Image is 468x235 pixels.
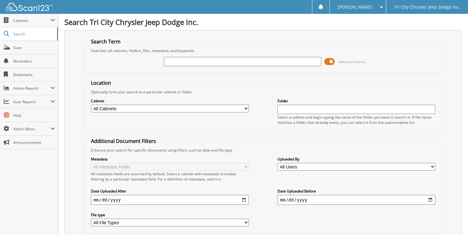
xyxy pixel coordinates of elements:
legend: Search Term [88,38,124,45]
span: Admin Menu [13,126,51,132]
label: Date Uploaded Before [277,188,435,194]
input: end [277,195,435,205]
h1: Search Tri City Chrysler Jeep Dodge Inc. [64,17,462,27]
div: Optionally limit your search to a particular cabinet or folder [88,89,438,95]
span: Tri City Chrysler Jeep Dodge Inc. [394,5,460,9]
label: Folder [277,98,435,103]
div: Enhance your search for specific documents using filters such as date and file type. [88,148,438,153]
legend: Additional Document Filters [88,138,159,144]
div: Searches all cabinets, folders, files, metadata, and keywords [88,48,438,53]
span: Announcements [13,140,55,145]
div: Select a cabinet and begin typing the name of the folder you want to search in. If the name match... [277,115,435,125]
span: Reminders [13,59,55,64]
label: Cabinet [91,98,248,103]
span: [PERSON_NAME] [338,5,372,9]
span: User Reports [13,99,51,104]
span: Scan [13,45,55,50]
input: start [91,195,248,205]
span: Advanced Search [338,59,366,64]
div: All metadata fields are searched by default. Select a cabinet with metadata to enable filtering b... [91,171,248,182]
span: Bookmarks [13,72,55,77]
img: scan123-logo-white.svg [6,3,52,11]
span: Help [13,113,55,118]
label: File type [91,212,248,217]
legend: Location [88,79,114,86]
a: here [213,176,221,182]
label: Metadata [91,156,248,162]
span: Admin Reports [13,86,51,91]
label: Uploaded By [277,156,435,162]
span: Cabinets [13,18,51,23]
span: Search [13,31,54,37]
label: Date Uploaded After [91,188,248,194]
